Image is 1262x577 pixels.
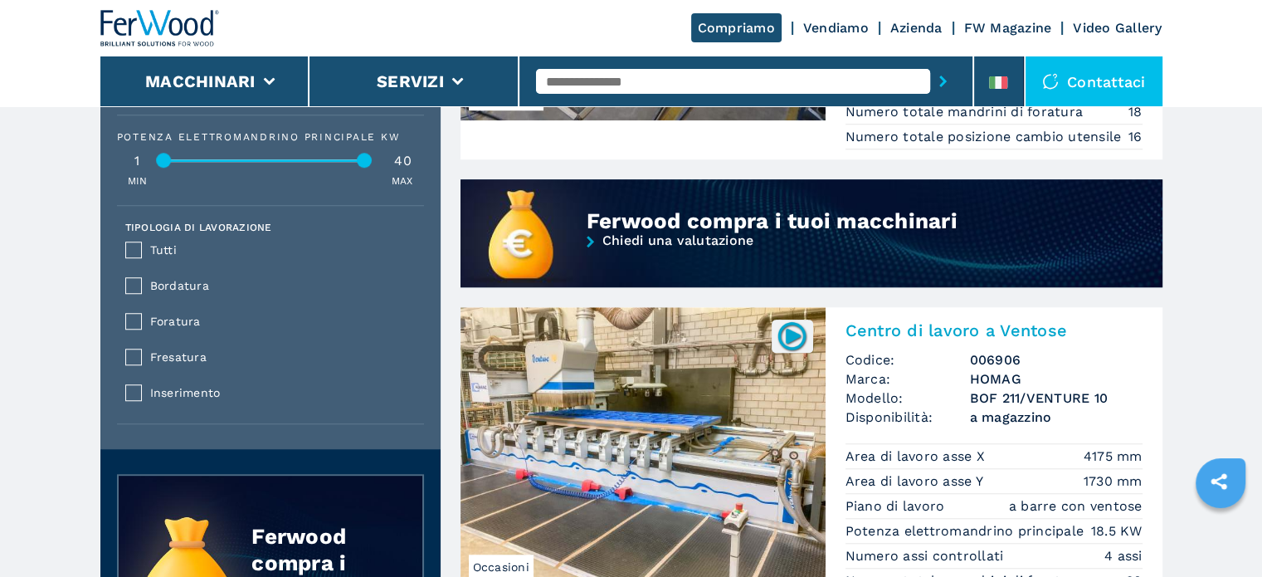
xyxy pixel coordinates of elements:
[890,20,943,36] a: Azienda
[845,350,970,369] span: Codice:
[587,208,1047,234] div: Ferwood compra i tuoi macchinari
[125,222,272,232] label: Tipologia di Lavorazione
[117,154,158,168] div: 1
[970,369,1143,389] h3: HOMAG
[845,369,970,389] span: Marca:
[970,350,1143,369] h3: 006906
[845,408,970,427] span: Disponibilità:
[845,128,1126,146] p: Numero totale posizione cambio utensile
[1104,546,1143,565] em: 4 assi
[970,408,1143,427] span: a magazzino
[150,241,414,260] span: Tutti
[150,384,414,403] span: Inserimento
[1198,461,1240,502] a: sharethis
[930,62,956,100] button: submit-button
[392,174,413,188] p: MAX
[964,20,1052,36] a: FW Magazine
[1128,102,1143,121] em: 18
[377,71,444,91] button: Servizi
[803,20,869,36] a: Vendiamo
[100,10,220,46] img: Ferwood
[1084,472,1143,491] em: 1730 mm
[1128,127,1143,146] em: 16
[970,389,1143,408] h3: BOF 211/VENTURE 10
[845,103,1088,121] p: Numero totale mandrini di foratura
[845,497,949,516] p: Piano di lavoro
[382,154,424,168] div: 40
[845,472,988,491] p: Area di lavoro asse Y
[845,522,1089,540] p: Potenza elettromandrino principale
[150,348,414,367] span: Fresatura
[150,312,414,331] span: Foratura
[128,174,148,188] p: MIN
[150,276,414,296] span: Bordatura
[1091,521,1143,540] em: 18.5 KW
[1084,447,1143,466] em: 4175 mm
[460,234,1162,290] a: Chiedi una valutazione
[1026,56,1162,106] div: Contattaci
[117,132,424,142] div: Potenza elettromandrino principale KW
[776,320,808,352] img: 006906
[145,71,256,91] button: Macchinari
[1073,20,1162,36] a: Video Gallery
[845,389,970,408] span: Modello:
[1191,502,1250,565] iframe: Chat
[1042,73,1059,90] img: Contattaci
[845,547,1008,565] p: Numero assi controllati
[845,447,990,466] p: Area di lavoro asse X
[845,320,1143,340] h2: Centro di lavoro a Ventose
[691,13,782,42] a: Compriamo
[1009,496,1143,516] em: a barre con ventose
